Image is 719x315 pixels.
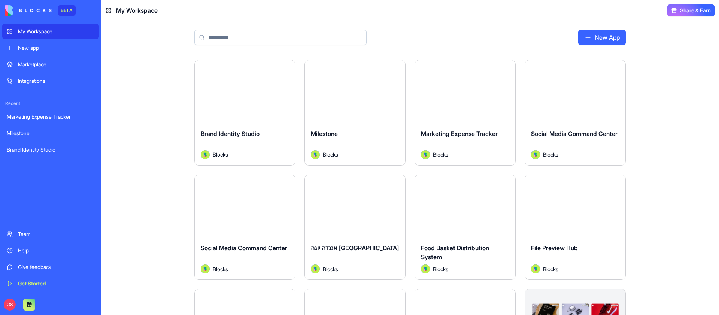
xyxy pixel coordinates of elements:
[213,151,228,158] span: Blocks
[667,4,715,16] button: Share & Earn
[18,61,94,68] div: Marketplace
[421,264,430,273] img: Avatar
[415,175,516,280] a: Food Basket Distribution SystemAvatarBlocks
[311,150,320,159] img: Avatar
[2,57,99,72] a: Marketplace
[2,126,99,141] a: Milestone
[531,264,540,273] img: Avatar
[433,151,448,158] span: Blocks
[194,175,295,280] a: Social Media Command CenterAvatarBlocks
[18,77,94,85] div: Integrations
[543,151,558,158] span: Blocks
[304,175,406,280] a: אננדה יוגה [GEOGRAPHIC_DATA]AvatarBlocks
[18,44,94,52] div: New app
[18,230,94,238] div: Team
[2,100,99,106] span: Recent
[18,263,94,271] div: Give feedback
[531,150,540,159] img: Avatar
[18,247,94,254] div: Help
[201,150,210,159] img: Avatar
[531,130,618,137] span: Social Media Command Center
[311,244,399,252] span: אננדה יוגה [GEOGRAPHIC_DATA]
[2,276,99,291] a: Get Started
[2,260,99,275] a: Give feedback
[18,28,94,35] div: My Workspace
[578,30,626,45] a: New App
[531,244,578,252] span: File Preview Hub
[323,265,338,273] span: Blocks
[2,24,99,39] a: My Workspace
[7,130,94,137] div: Milestone
[2,73,99,88] a: Integrations
[304,60,406,166] a: MilestoneAvatarBlocks
[323,151,338,158] span: Blocks
[525,175,626,280] a: File Preview HubAvatarBlocks
[680,7,711,14] span: Share & Earn
[2,40,99,55] a: New app
[2,109,99,124] a: Marketing Expense Tracker
[5,5,76,16] a: BETA
[201,244,287,252] span: Social Media Command Center
[2,243,99,258] a: Help
[415,60,516,166] a: Marketing Expense TrackerAvatarBlocks
[421,244,489,261] span: Food Basket Distribution System
[311,264,320,273] img: Avatar
[201,264,210,273] img: Avatar
[213,265,228,273] span: Blocks
[5,5,52,16] img: logo
[543,265,558,273] span: Blocks
[433,265,448,273] span: Blocks
[311,130,338,137] span: Milestone
[4,299,16,311] span: GS
[421,150,430,159] img: Avatar
[194,60,295,166] a: Brand Identity StudioAvatarBlocks
[525,60,626,166] a: Social Media Command CenterAvatarBlocks
[7,146,94,154] div: Brand Identity Studio
[421,130,498,137] span: Marketing Expense Tracker
[116,6,158,15] span: My Workspace
[201,130,260,137] span: Brand Identity Studio
[18,280,94,287] div: Get Started
[7,113,94,121] div: Marketing Expense Tracker
[2,227,99,242] a: Team
[58,5,76,16] div: BETA
[2,142,99,157] a: Brand Identity Studio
